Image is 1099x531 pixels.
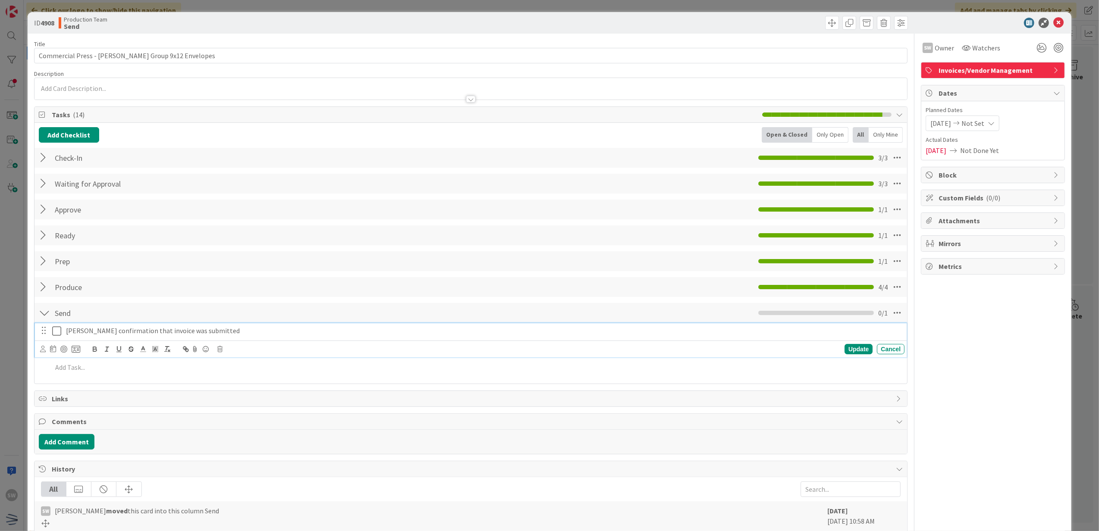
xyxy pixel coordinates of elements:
input: Add Checklist... [52,253,246,269]
input: type card name here... [34,48,908,63]
div: Open & Closed [762,127,812,143]
span: [PERSON_NAME] this card into this column Send [55,506,219,516]
div: All [853,127,869,143]
span: 3 / 3 [878,153,888,163]
div: All [41,482,66,497]
div: SW [923,43,933,53]
input: Add Checklist... [52,150,246,166]
span: 1 / 1 [878,204,888,215]
input: Add Checklist... [52,279,246,295]
span: Comments [52,416,892,427]
span: Block [939,170,1049,180]
input: Add Checklist... [52,228,246,243]
span: 4 / 4 [878,282,888,292]
span: 0 / 1 [878,308,888,318]
input: Add Checklist... [52,202,246,217]
span: Dates [939,88,1049,98]
span: Planned Dates [926,106,1060,115]
input: Search... [801,481,901,497]
div: Only Open [812,127,849,143]
span: Owner [935,43,954,53]
span: Custom Fields [939,193,1049,203]
span: Links [52,394,892,404]
span: Attachments [939,216,1049,226]
div: SW [41,506,50,516]
span: 3 / 3 [878,178,888,189]
span: Metrics [939,261,1049,272]
p: [PERSON_NAME] confirmation that invoice was submitted [66,326,901,336]
input: Add Checklist... [52,176,246,191]
span: [DATE] [926,145,946,156]
span: 1 / 1 [878,256,888,266]
span: Invoices/Vendor Management [939,65,1049,75]
span: Description [34,70,64,78]
div: Only Mine [869,127,903,143]
span: Watchers [972,43,1000,53]
b: moved [106,506,128,515]
div: Update [845,344,873,354]
label: Title [34,40,45,48]
input: Add Checklist... [52,305,246,321]
span: Actual Dates [926,135,1060,144]
div: [DATE] 10:58 AM [827,506,901,527]
div: Cancel [877,344,905,354]
span: [DATE] [930,118,951,128]
b: [DATE] [827,506,848,515]
span: Production Team [64,16,107,23]
span: Mirrors [939,238,1049,249]
b: 4908 [41,19,54,27]
span: ( 0/0 ) [986,194,1000,202]
button: Add Checklist [39,127,99,143]
span: 1 / 1 [878,230,888,241]
b: Send [64,23,107,30]
span: History [52,464,892,474]
span: ( 14 ) [73,110,85,119]
span: Not Set [961,118,984,128]
span: ID [34,18,54,28]
button: Add Comment [39,434,94,450]
span: Not Done Yet [960,145,999,156]
span: Tasks [52,109,758,120]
